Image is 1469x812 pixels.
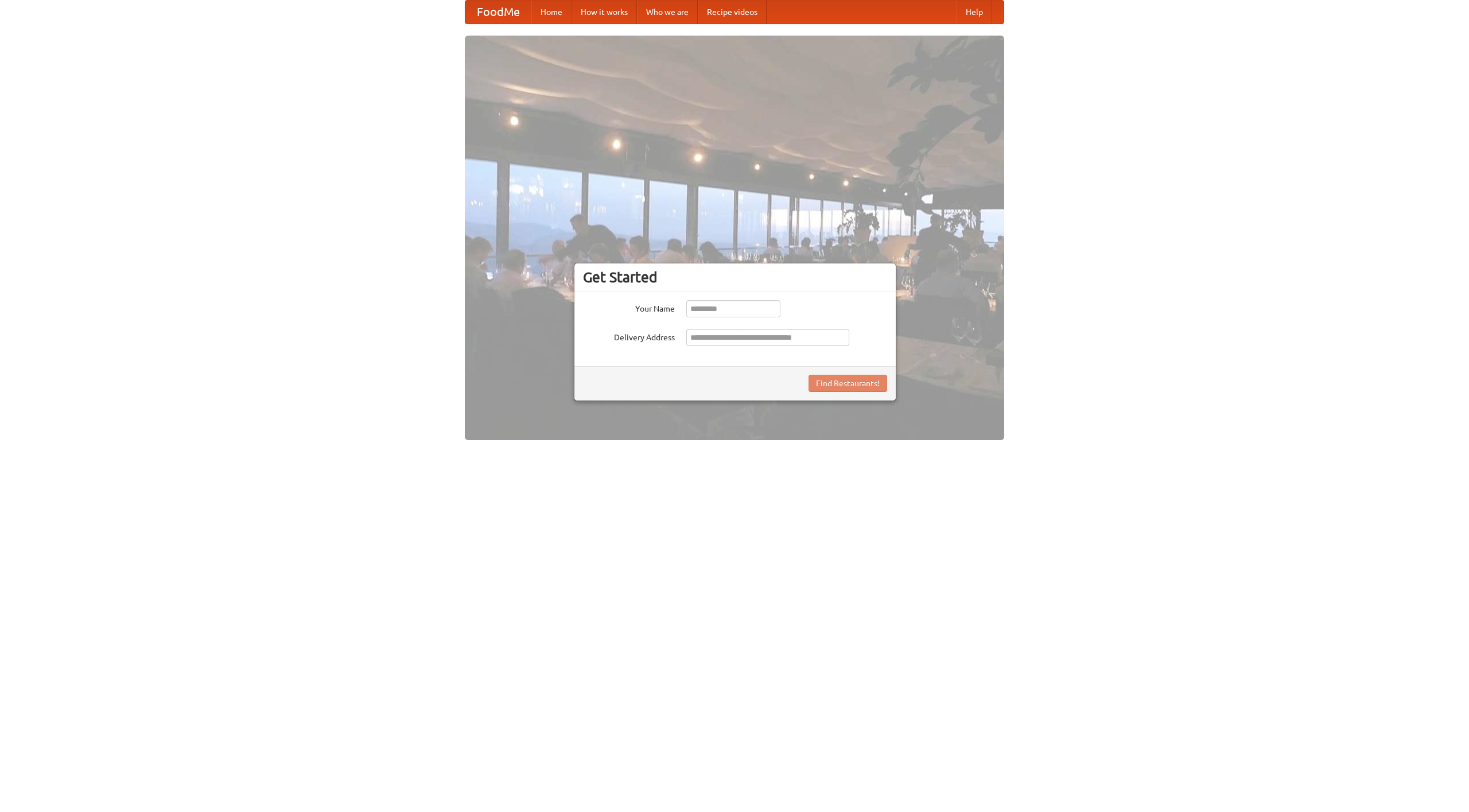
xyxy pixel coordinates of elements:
h3: Get Started [583,269,887,286]
a: How it works [572,1,637,24]
label: Your Name [583,300,675,314]
a: Who we are [637,1,698,24]
button: Find Restaurants! [809,375,887,392]
label: Delivery Address [583,329,675,343]
a: FoodMe [465,1,531,24]
a: Home [531,1,572,24]
a: Help [957,1,992,24]
a: Recipe videos [698,1,767,24]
